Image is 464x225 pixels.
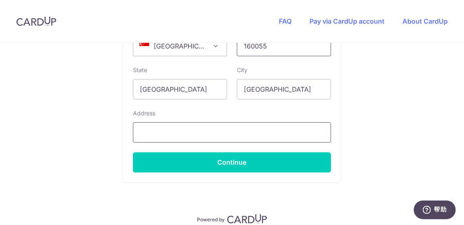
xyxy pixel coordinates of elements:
button: Continue [133,152,331,173]
img: CardUp [16,16,56,26]
input: Example 123456 [237,36,331,56]
span: Singapore [133,36,227,56]
a: About CardUp [402,17,448,25]
a: FAQ [279,17,292,25]
iframe: 打开一个小组件，您可以在其中找到更多信息 [413,201,456,221]
label: State [133,66,147,74]
label: Address [133,109,155,117]
a: Pay via CardUp account [309,17,384,25]
label: City [237,66,247,74]
p: Powered by [197,215,225,223]
img: CardUp [227,214,267,224]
